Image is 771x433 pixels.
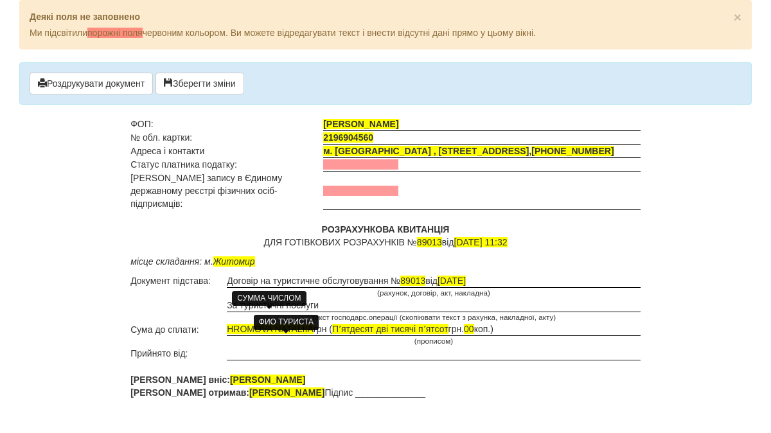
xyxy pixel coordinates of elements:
span: × [734,10,741,24]
p: ДЛЯ ГОТІВКОВИХ РОЗРАХУНКІВ № від [130,223,641,249]
b: РОЗРАХУНКОВА КВИТАНЦІЯ [322,224,450,234]
td: Прийнято від: [130,347,227,360]
td: № обл. картки: [130,131,323,145]
td: ФОП: [130,118,323,131]
button: Зберегти зміни [155,73,244,94]
button: Роздрукувати документ [30,73,153,94]
td: , [323,145,641,158]
span: 2196904560 [323,132,373,143]
td: (рахунок, договір, акт, накладна) [227,288,641,299]
b: [PERSON_NAME] вніс: [130,375,305,385]
span: порожні поля [87,28,143,38]
span: [PERSON_NAME] [230,375,305,385]
td: текст господарс.операції (скопіювати текст з рахунка, накладної, акту) [227,312,641,323]
i: місце складання: м. [130,256,254,267]
div: ФИО ТУРИСТА [254,315,319,330]
td: Статус платника податку: [130,158,323,172]
b: [PERSON_NAME] отримав: [130,387,324,398]
span: Житомир [213,256,255,267]
span: 89013 [417,237,442,247]
td: Договір на туристичне обслуговування № від [227,274,641,288]
span: Пʼятдесят дві тисячі пʼятсот [332,324,448,334]
td: Документ підстава: [130,274,227,288]
span: 89013 [400,276,425,286]
p: Ми підсвітили червоним кольором. Ви можете відредагувати текст і внести відсутні дані прямо у цьо... [30,26,741,39]
span: м. [GEOGRAPHIC_DATA] , [STREET_ADDRESS] [323,146,529,156]
span: [DATE] [438,276,466,286]
span: HROMOVA NATALIIA [227,324,314,334]
div: СУММА ЧИСЛОМ [232,291,306,306]
span: [PERSON_NAME] [323,119,398,129]
span: 00 [464,324,474,334]
span: [PERSON_NAME] [249,387,324,398]
td: грн ( грн. коп.) [227,323,641,336]
td: Сума до сплати: [130,323,227,336]
td: Адреса і контакти [130,145,323,158]
td: За туристичні послуги [227,299,641,312]
p: Деякі поля не заповнено [30,10,741,23]
td: (прописом) [227,336,641,347]
p: Підпис ______________ [130,373,641,399]
span: [PHONE_NUMBER] [531,146,614,156]
span: [DATE] 11:32 [454,237,508,247]
td: [PERSON_NAME] запису в Єдиному державному реєстрі фізичних осіб-підприємців: [130,172,323,210]
button: Close [734,10,741,24]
